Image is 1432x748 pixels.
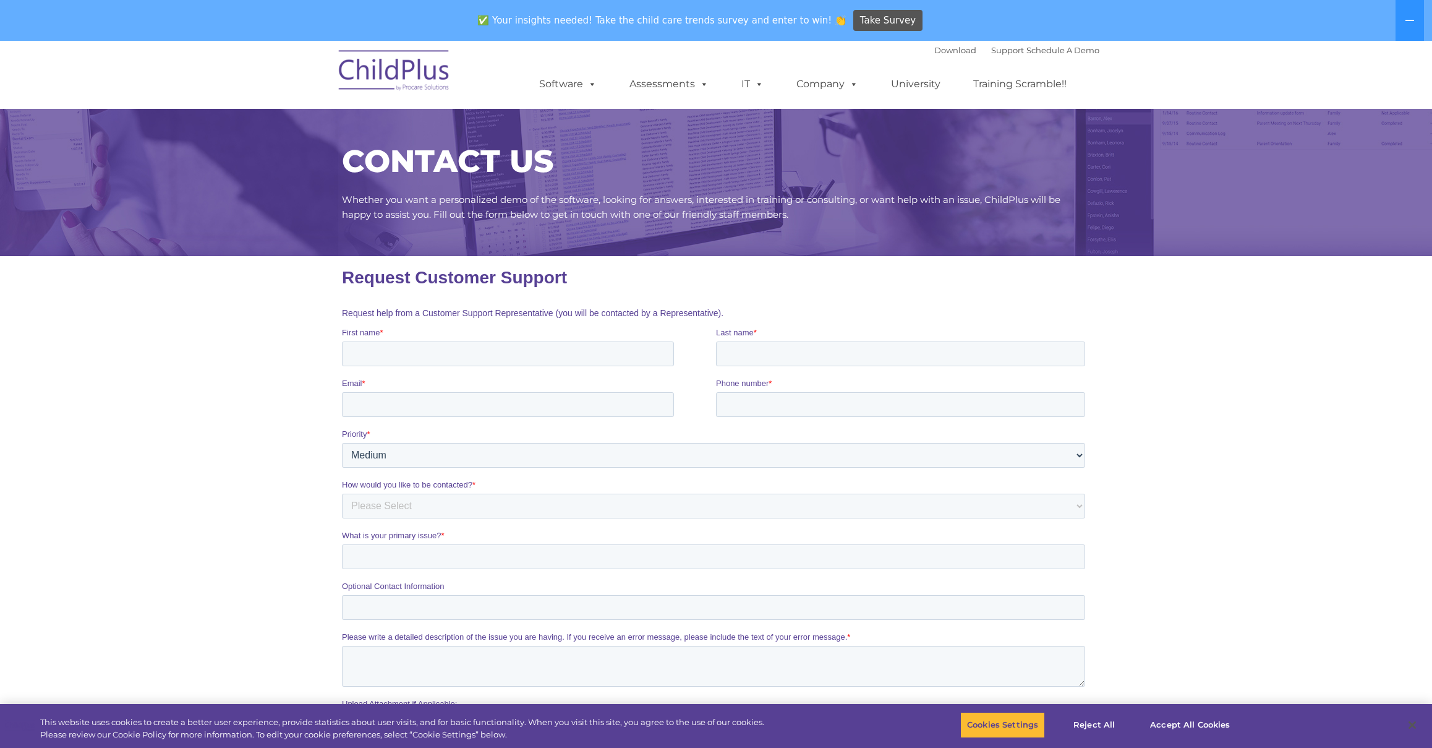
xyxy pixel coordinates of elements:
button: Reject All [1055,712,1133,738]
img: ChildPlus by Procare Solutions [333,41,456,103]
button: Accept All Cookies [1143,712,1237,738]
a: Company [784,72,871,97]
a: Download [934,45,976,55]
button: Cookies Settings [960,712,1045,738]
button: Close [1399,711,1426,739]
a: IT [729,72,776,97]
span: Whether you want a personalized demo of the software, looking for answers, interested in training... [342,194,1060,220]
font: | [934,45,1099,55]
div: This website uses cookies to create a better user experience, provide statistics about user visit... [40,716,788,741]
a: Schedule A Demo [1026,45,1099,55]
a: University [879,72,953,97]
span: Take Survey [860,10,916,32]
a: Training Scramble!! [961,72,1079,97]
a: Software [527,72,609,97]
a: Support [991,45,1024,55]
a: Assessments [617,72,721,97]
span: CONTACT US [342,142,553,180]
a: Take Survey [853,10,923,32]
span: ✅ Your insights needed! Take the child care trends survey and enter to win! 👏 [473,8,851,32]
